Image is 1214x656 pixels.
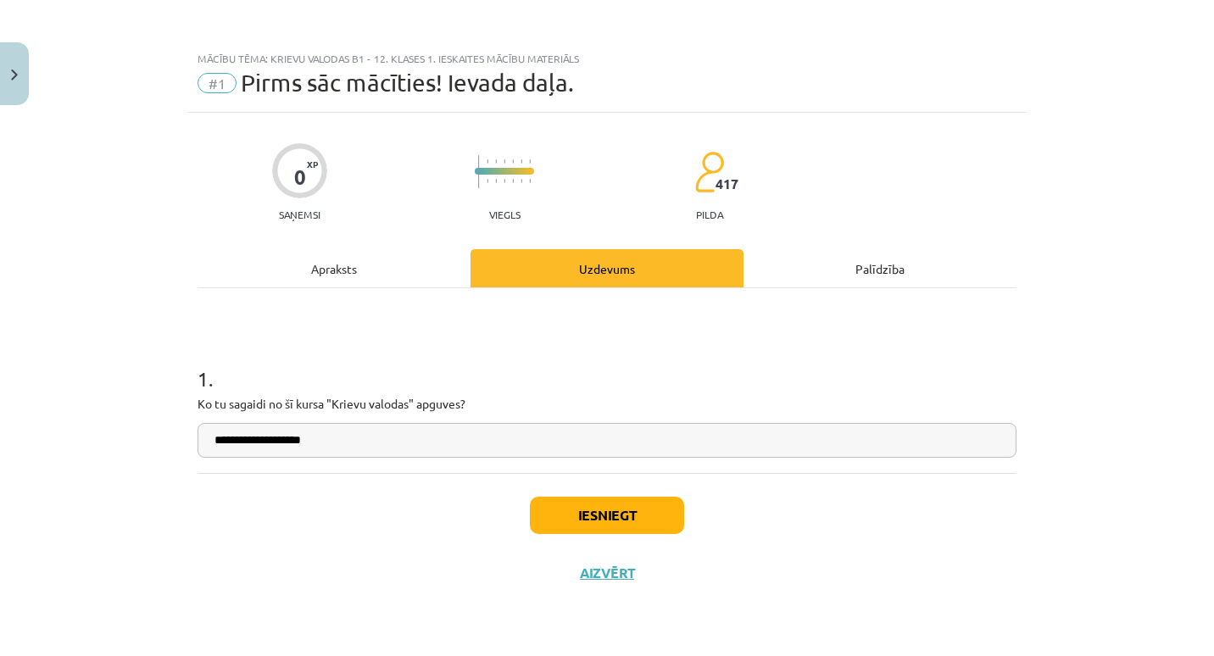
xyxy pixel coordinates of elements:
[743,249,1016,287] div: Palīdzība
[529,159,531,164] img: icon-short-line-57e1e144782c952c97e751825c79c345078a6d821885a25fce030b3d8c18986b.svg
[716,176,738,192] span: 417
[575,564,639,581] button: Aizvērt
[478,155,480,188] img: icon-long-line-d9ea69661e0d244f92f715978eff75569469978d946b2353a9bb055b3ed8787d.svg
[512,179,514,183] img: icon-short-line-57e1e144782c952c97e751825c79c345078a6d821885a25fce030b3d8c18986b.svg
[272,208,327,220] p: Saņemsi
[521,159,522,164] img: icon-short-line-57e1e144782c952c97e751825c79c345078a6d821885a25fce030b3d8c18986b.svg
[198,53,1016,64] div: Mācību tēma: Krievu valodas b1 - 12. klases 1. ieskaites mācību materiāls
[487,179,488,183] img: icon-short-line-57e1e144782c952c97e751825c79c345078a6d821885a25fce030b3d8c18986b.svg
[198,337,1016,390] h1: 1 .
[504,159,505,164] img: icon-short-line-57e1e144782c952c97e751825c79c345078a6d821885a25fce030b3d8c18986b.svg
[198,73,237,93] span: #1
[198,249,471,287] div: Apraksts
[294,165,306,189] div: 0
[521,179,522,183] img: icon-short-line-57e1e144782c952c97e751825c79c345078a6d821885a25fce030b3d8c18986b.svg
[495,159,497,164] img: icon-short-line-57e1e144782c952c97e751825c79c345078a6d821885a25fce030b3d8c18986b.svg
[489,208,521,220] p: Viegls
[307,159,318,169] span: XP
[694,151,724,193] img: students-c634bb4e5e11cddfef0936a35e636f08e4e9abd3cc4e673bd6f9a4125e45ecb1.svg
[696,208,723,220] p: pilda
[512,159,514,164] img: icon-short-line-57e1e144782c952c97e751825c79c345078a6d821885a25fce030b3d8c18986b.svg
[495,179,497,183] img: icon-short-line-57e1e144782c952c97e751825c79c345078a6d821885a25fce030b3d8c18986b.svg
[487,159,488,164] img: icon-short-line-57e1e144782c952c97e751825c79c345078a6d821885a25fce030b3d8c18986b.svg
[530,497,684,534] button: Iesniegt
[241,69,574,97] span: Pirms sāc mācīties! Ievada daļa.
[504,179,505,183] img: icon-short-line-57e1e144782c952c97e751825c79c345078a6d821885a25fce030b3d8c18986b.svg
[198,395,1016,413] p: Ko tu sagaidi no šī kursa "Krievu valodas" apguves?
[529,179,531,183] img: icon-short-line-57e1e144782c952c97e751825c79c345078a6d821885a25fce030b3d8c18986b.svg
[471,249,743,287] div: Uzdevums
[11,69,18,81] img: icon-close-lesson-0947bae3869378f0d4975bcd49f059093ad1ed9edebbc8119c70593378902aed.svg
